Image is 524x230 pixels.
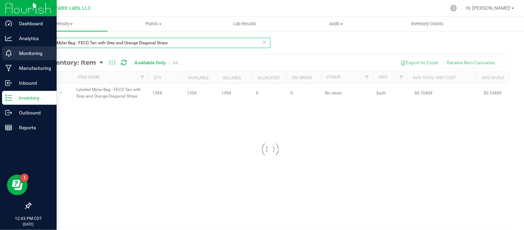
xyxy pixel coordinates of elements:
[30,38,270,48] input: Search Item Name, Retail Display Name, SKU, Part Number...
[50,5,91,11] span: Curador Labs, LLC
[3,222,54,227] p: [DATE]
[12,94,54,102] p: Inventory
[12,79,54,87] p: Inbound
[291,21,381,27] span: Audit
[20,174,29,182] iframe: Resource center unread badge
[12,19,54,28] p: Dashboard
[3,215,54,222] p: 12:43 PM CDT
[5,50,12,57] inline-svg: Monitoring
[12,49,54,57] p: Monitoring
[108,17,199,31] a: Plants
[5,80,12,86] inline-svg: Inbound
[466,5,511,11] span: Hi, [PERSON_NAME]!
[5,35,12,42] inline-svg: Analytics
[5,20,12,27] inline-svg: Dashboard
[12,123,54,132] p: Reports
[449,5,458,11] div: Manage settings
[402,21,453,27] span: Inventory Counts
[108,21,199,27] span: Plants
[5,94,12,101] inline-svg: Inventory
[5,124,12,131] inline-svg: Reports
[12,109,54,117] p: Outbound
[5,109,12,116] inline-svg: Outbound
[224,21,266,27] span: Lab Results
[12,64,54,72] p: Manufacturing
[262,38,267,47] span: Clear
[12,34,54,43] p: Analytics
[199,17,290,31] a: Lab Results
[5,65,12,72] inline-svg: Manufacturing
[7,175,28,195] iframe: Resource center
[17,21,108,27] span: Inventory
[17,17,108,31] a: Inventory
[382,17,473,31] a: Inventory Counts
[290,17,382,31] a: Audit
